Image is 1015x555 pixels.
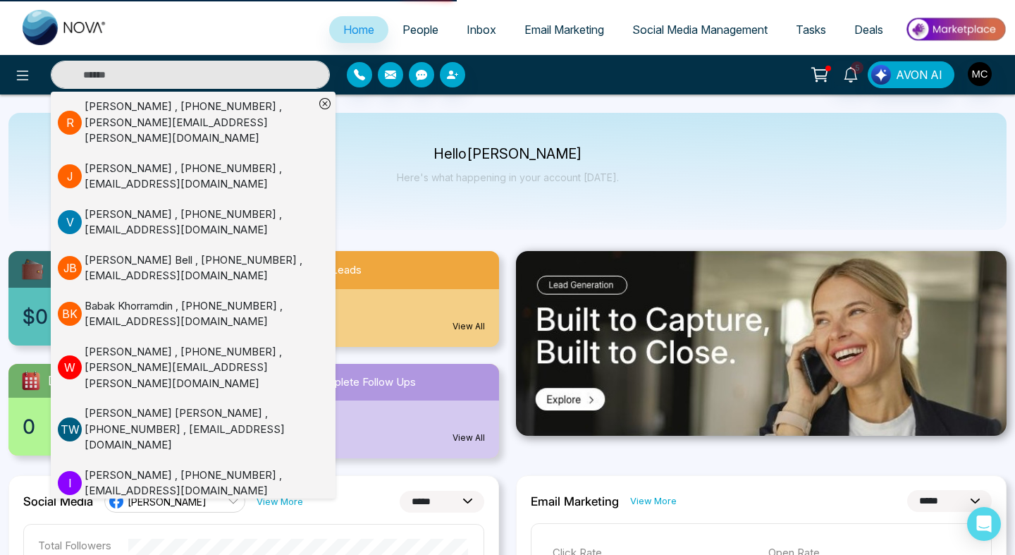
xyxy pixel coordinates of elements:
[58,111,82,135] p: R
[85,344,314,392] div: [PERSON_NAME] , [PHONE_NUMBER] , [PERSON_NAME][EMAIL_ADDRESS][PERSON_NAME][DOMAIN_NAME]
[128,495,207,508] span: [PERSON_NAME]
[254,251,508,347] a: New Leads3View All
[868,61,954,88] button: AVON AI
[58,471,82,495] p: I
[257,495,303,508] a: View More
[524,23,604,37] span: Email Marketing
[516,251,1007,436] img: .
[58,164,82,188] p: J
[840,16,897,43] a: Deals
[871,65,891,85] img: Lead Flow
[304,374,416,391] span: Incomplete Follow Ups
[20,370,42,392] img: todayTask.svg
[38,539,111,552] p: Total Followers
[85,298,314,330] div: Babak Khorramdin , [PHONE_NUMBER] , [EMAIL_ADDRESS][DOMAIN_NAME]
[531,494,619,508] h2: Email Marketing
[58,417,82,441] p: T W
[58,355,82,379] p: W
[254,364,508,458] a: Incomplete Follow Ups5View All
[23,302,48,331] span: $0
[85,405,314,453] div: [PERSON_NAME] [PERSON_NAME] , [PHONE_NUMBER] , [EMAIL_ADDRESS][DOMAIN_NAME]
[48,373,109,389] span: [DATE] Task
[85,252,314,284] div: [PERSON_NAME] Bell , [PHONE_NUMBER] , [EMAIL_ADDRESS][DOMAIN_NAME]
[58,302,82,326] p: B K
[85,207,314,238] div: [PERSON_NAME] , [PHONE_NUMBER] , [EMAIL_ADDRESS][DOMAIN_NAME]
[58,210,82,234] p: V
[23,494,93,508] h2: Social Media
[834,61,868,86] a: 5
[968,62,992,86] img: User Avatar
[397,148,619,160] p: Hello [PERSON_NAME]
[329,16,388,43] a: Home
[796,23,826,37] span: Tasks
[896,66,942,83] span: AVON AI
[851,61,863,74] span: 5
[467,23,496,37] span: Inbox
[782,16,840,43] a: Tasks
[453,16,510,43] a: Inbox
[402,23,438,37] span: People
[630,494,677,508] a: View More
[510,16,618,43] a: Email Marketing
[388,16,453,43] a: People
[23,412,35,441] span: 0
[85,161,314,193] div: [PERSON_NAME] , [PHONE_NUMBER] , [EMAIL_ADDRESS][DOMAIN_NAME]
[343,23,374,37] span: Home
[453,320,485,333] a: View All
[58,256,82,280] p: J B
[904,13,1007,45] img: Market-place.gif
[85,468,314,499] div: [PERSON_NAME] , [PHONE_NUMBER] , [EMAIL_ADDRESS][DOMAIN_NAME]
[23,10,107,45] img: Nova CRM Logo
[618,16,782,43] a: Social Media Management
[967,507,1001,541] div: Open Intercom Messenger
[453,432,485,444] a: View All
[397,171,619,183] p: Here's what happening in your account [DATE].
[632,23,768,37] span: Social Media Management
[20,257,45,282] img: availableCredit.svg
[854,23,883,37] span: Deals
[85,99,314,147] div: [PERSON_NAME] , [PHONE_NUMBER] , [PERSON_NAME][EMAIL_ADDRESS][PERSON_NAME][DOMAIN_NAME]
